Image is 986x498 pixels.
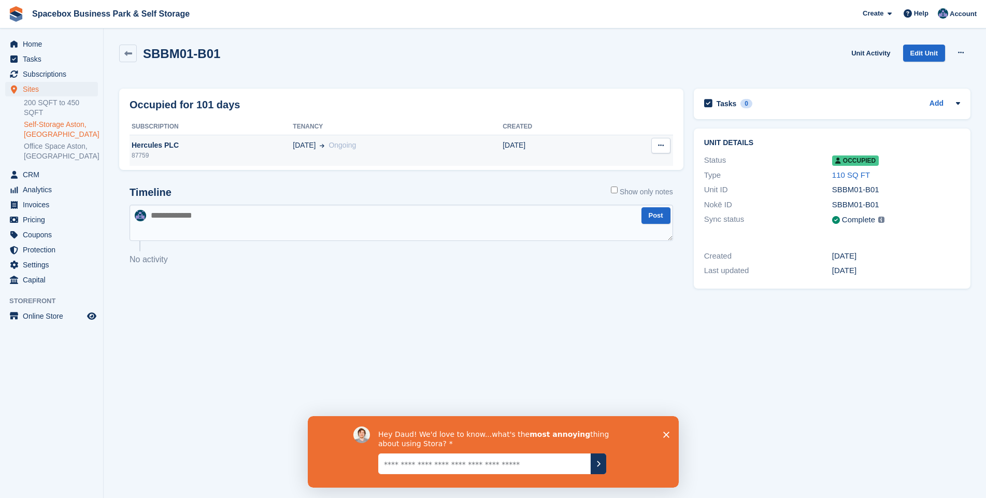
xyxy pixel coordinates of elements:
[832,265,960,277] div: [DATE]
[611,187,618,193] input: Show only notes
[832,170,870,179] a: 110 SQ FT
[130,97,240,112] h2: Occupied for 101 days
[5,258,98,272] a: menu
[5,309,98,323] a: menu
[878,217,884,223] img: icon-info-grey-7440780725fd019a000dd9b08b2336e03edf1995a4989e88bcd33f0948082b44.svg
[5,212,98,227] a: menu
[5,197,98,212] a: menu
[5,227,98,242] a: menu
[641,207,670,224] button: Post
[293,119,503,135] th: Tenancy
[740,99,752,108] div: 0
[130,187,172,198] h2: Timeline
[24,120,98,139] a: Self-Storage Aston, [GEOGRAPHIC_DATA]
[717,99,737,108] h2: Tasks
[5,167,98,182] a: menu
[293,140,316,151] span: [DATE]
[938,8,948,19] img: Daud
[143,47,220,61] h2: SBBM01-B01
[5,37,98,51] a: menu
[23,37,85,51] span: Home
[611,187,673,197] label: Show only notes
[842,214,875,226] div: Complete
[5,273,98,287] a: menu
[950,9,977,19] span: Account
[704,154,832,166] div: Status
[23,167,85,182] span: CRM
[328,141,356,149] span: Ongoing
[24,98,98,118] a: 200 SQFT to 450 SQFT
[130,151,293,160] div: 87759
[503,119,601,135] th: Created
[832,199,960,211] div: SBBM01-B01
[23,309,85,323] span: Online Store
[23,182,85,197] span: Analytics
[23,243,85,257] span: Protection
[23,52,85,66] span: Tasks
[704,214,832,226] div: Sync status
[28,5,194,22] a: Spacebox Business Park & Self Storage
[914,8,928,19] span: Help
[130,140,293,151] div: Hercules PLC
[5,82,98,96] a: menu
[704,199,832,211] div: Nokē ID
[23,227,85,242] span: Coupons
[863,8,883,19] span: Create
[23,273,85,287] span: Capital
[503,135,601,166] td: [DATE]
[704,139,960,147] h2: Unit details
[135,210,146,221] img: Daud
[847,45,894,62] a: Unit Activity
[832,184,960,196] div: SBBM01-B01
[832,155,879,166] span: Occupied
[903,45,945,62] a: Edit Unit
[5,52,98,66] a: menu
[308,416,679,488] iframe: Survey by David from Stora
[23,197,85,212] span: Invoices
[130,253,673,266] p: No activity
[704,169,832,181] div: Type
[23,67,85,81] span: Subscriptions
[24,141,98,161] a: Office Space Aston, [GEOGRAPHIC_DATA]
[930,98,944,110] a: Add
[8,6,24,22] img: stora-icon-8386f47178a22dfd0bd8f6a31ec36ba5ce8667c1dd55bd0f319d3a0aa187defe.svg
[704,265,832,277] div: Last updated
[23,212,85,227] span: Pricing
[23,82,85,96] span: Sites
[5,243,98,257] a: menu
[9,296,103,306] span: Storefront
[5,182,98,197] a: menu
[5,67,98,81] a: menu
[832,250,960,262] div: [DATE]
[85,310,98,322] a: Preview store
[23,258,85,272] span: Settings
[704,184,832,196] div: Unit ID
[704,250,832,262] div: Created
[130,119,293,135] th: Subscription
